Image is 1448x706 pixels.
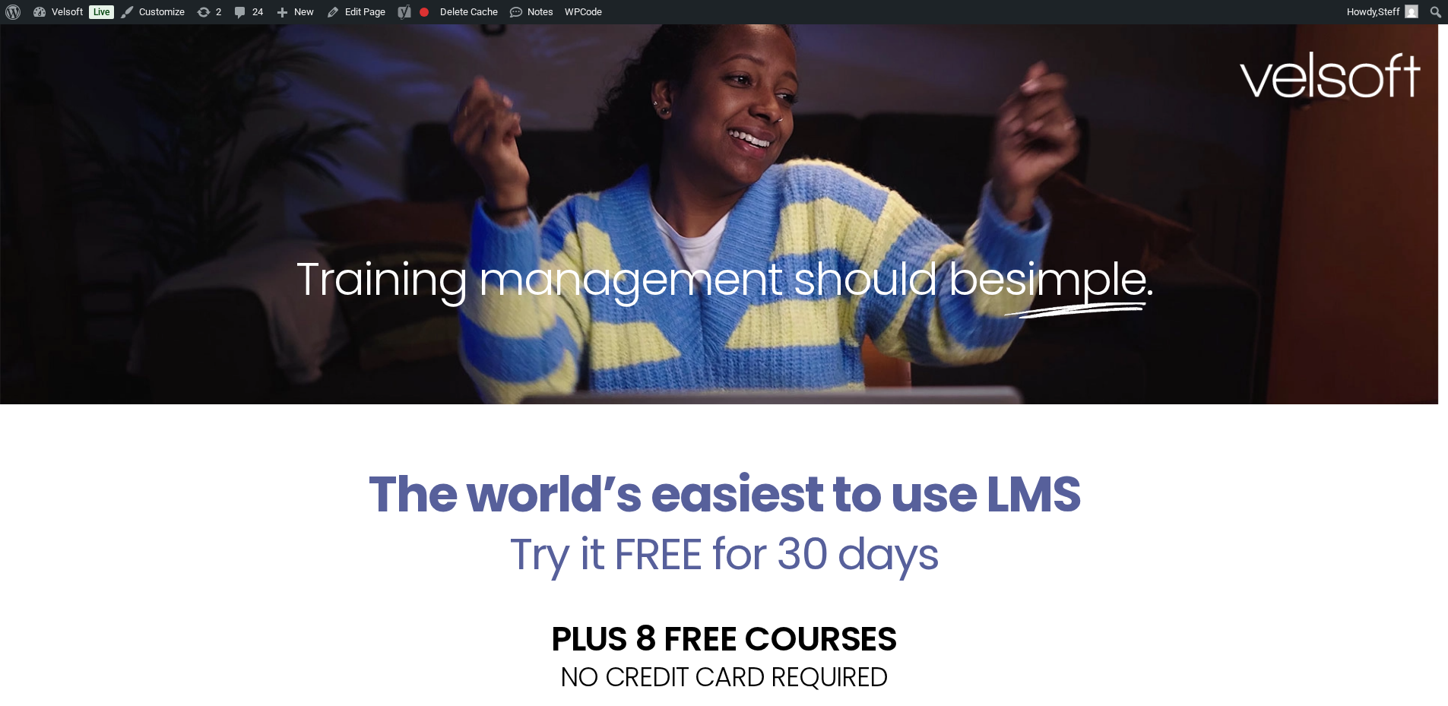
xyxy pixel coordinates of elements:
[1004,247,1146,311] span: simple
[253,663,1196,690] h2: NO CREDIT CARD REQUIRED
[420,8,429,17] div: Focus keyphrase not set
[253,465,1196,524] h2: The world’s easiest to use LMS
[1378,6,1400,17] span: Steff
[253,622,1196,656] h2: PLUS 8 FREE COURSES
[27,249,1421,309] h2: Training management should be .
[89,5,114,19] a: Live
[253,532,1196,576] h2: Try it FREE for 30 days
